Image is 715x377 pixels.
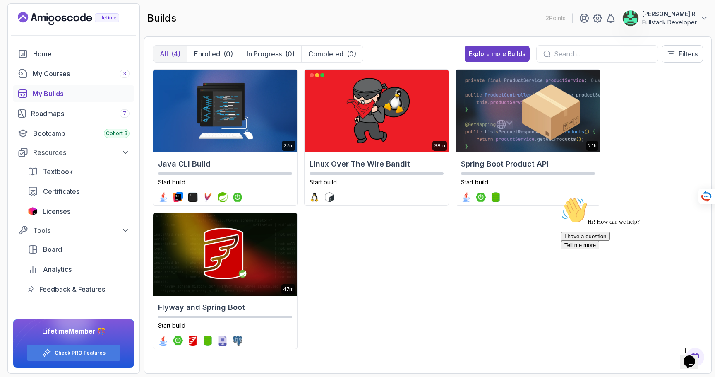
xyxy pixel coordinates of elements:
span: Textbook [43,167,73,176]
span: 3 [123,70,126,77]
iframe: chat widget [680,344,707,369]
img: user profile image [623,10,638,26]
img: Java CLI Build card [153,70,297,152]
div: (0) [347,49,356,59]
span: Analytics [43,264,72,274]
a: roadmaps [13,105,134,122]
p: Fullstack Developer [642,18,697,27]
h2: builds [147,12,176,25]
span: Start build [158,322,185,329]
span: Board [43,244,62,254]
div: (0) [223,49,233,59]
a: certificates [23,183,134,200]
img: spring-data-jpa logo [491,192,501,202]
div: Tools [33,225,130,235]
div: (4) [171,49,180,59]
button: Enrolled(0) [187,46,240,62]
img: flyway logo [188,336,198,346]
span: Cohort 3 [106,130,127,137]
input: Search... [554,49,651,59]
div: Home [33,49,130,59]
a: textbook [23,163,134,180]
div: My Courses [33,69,130,79]
h2: Spring Boot Product API [461,158,595,170]
img: spring-boot logo [233,192,242,202]
a: licenses [23,203,134,220]
a: Java CLI Build card27mJava CLI BuildStart buildjava logointellij logoterminal logomaven logosprin... [153,69,298,206]
img: spring logo [218,192,228,202]
span: Start build [158,179,185,186]
p: Enrolled [194,49,220,59]
img: postgres logo [233,336,242,346]
a: Linux Over The Wire Bandit card38mLinux Over The Wire BanditStart buildlinux logobash logo [304,69,449,206]
button: Completed(0) [301,46,363,62]
img: Linux Over The Wire Bandit card [305,70,449,152]
p: Filters [679,49,698,59]
p: Completed [308,49,343,59]
div: Roadmaps [31,109,130,118]
button: Resources [13,145,134,160]
img: sql logo [218,336,228,346]
p: 27m [283,143,294,149]
p: All [160,49,168,59]
span: Hi! How can we help? [3,25,82,31]
span: Licenses [43,206,70,216]
img: terminal logo [188,192,198,202]
button: All(4) [153,46,187,62]
span: Start build [310,179,337,186]
button: I have a question [3,38,52,47]
img: linux logo [310,192,319,202]
button: user profile image[PERSON_NAME] RFullstack Developer [622,10,708,27]
img: :wave: [3,3,30,30]
img: Flyway and Spring Boot card [153,213,297,296]
img: intellij logo [173,192,183,202]
img: spring-data-jpa logo [203,336,213,346]
img: java logo [461,192,471,202]
div: (0) [285,49,295,59]
a: home [13,46,134,62]
a: analytics [23,261,134,278]
a: feedback [23,281,134,297]
span: 7 [123,110,126,117]
button: Filters [662,45,703,63]
a: builds [13,85,134,102]
p: 47m [283,286,294,292]
button: Check PRO Features [26,344,121,361]
a: Check PRO Features [55,350,106,356]
a: Flyway and Spring Boot card47mFlyway and Spring BootStart buildjava logospring-boot logoflyway lo... [153,213,298,349]
div: 👋Hi! How can we help?I have a questionTell me more [3,3,152,56]
img: maven logo [203,192,213,202]
span: Feedback & Features [39,284,105,294]
a: Spring Boot Product API card2.1hSpring Boot Product APIStart buildjava logospring-boot logospring... [456,69,600,206]
button: Tools [13,223,134,238]
p: 2.1h [588,143,597,149]
a: bootcamp [13,125,134,142]
img: bash logo [324,192,334,202]
button: In Progress(0) [240,46,301,62]
h2: Flyway and Spring Boot [158,302,292,313]
img: spring-boot logo [476,192,486,202]
img: java logo [158,192,168,202]
h2: Java CLI Build [158,158,292,170]
a: courses [13,65,134,82]
button: Tell me more [3,47,41,56]
div: Resources [33,147,130,157]
span: Start build [461,179,488,186]
img: java logo [158,336,168,346]
iframe: chat widget [558,194,707,340]
a: Landing page [18,12,138,25]
h2: Linux Over The Wire Bandit [310,158,444,170]
img: jetbrains icon [28,207,38,215]
p: In Progress [247,49,282,59]
img: spring-boot logo [173,336,183,346]
div: Explore more Builds [469,50,525,58]
div: My Builds [33,89,130,99]
p: 2 Points [546,14,566,22]
p: [PERSON_NAME] R [642,10,697,18]
a: board [23,241,134,258]
button: Explore more Builds [465,46,530,62]
img: Spring Boot Product API card [456,70,600,152]
div: Bootcamp [33,128,130,138]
